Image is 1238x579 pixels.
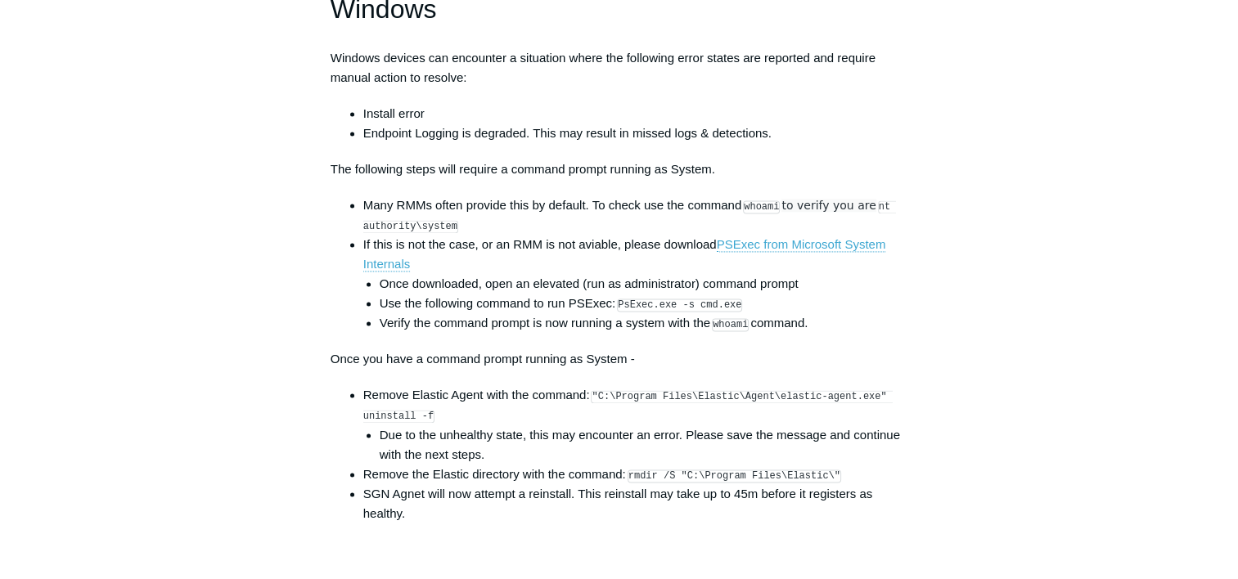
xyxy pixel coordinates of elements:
[363,237,886,272] a: PSExec from Microsoft System Internals
[617,298,742,312] code: PsExec.exe -s cmd.exe
[712,318,749,331] code: whoami
[363,235,908,333] li: If this is not the case, or an RMM is not aviable, please download
[380,274,908,294] li: Once downloaded, open an elevated (run as administrator) command prompt
[380,294,908,313] li: Use the following command to run PSExec:
[380,313,908,333] li: Verify the command prompt is now running a system with the command.
[781,199,876,212] span: to verify you are
[363,385,908,464] li: Remove Elastic Agent with the command:
[363,484,908,523] li: SGN Agnet will now attempt a reinstall. This reinstall may take up to 45m before it registers as ...
[363,195,908,235] li: Many RMMs often provide this by default. To check use the command
[380,425,908,465] li: Due to the unhealthy state, this may encounter an error. Please save the message and continue wit...
[363,123,908,143] li: Endpoint Logging is degraded. This may result in missed logs & detections.
[363,390,893,423] code: "C:\Program Files\Elastic\Agent\elastic-agent.exe" uninstall -f
[331,159,908,179] p: The following steps will require a command prompt running as System.
[331,349,908,369] p: Once you have a command prompt running as System -
[628,469,841,482] code: rmdir /S "C:\Program Files\Elastic\"
[363,200,897,233] code: nt authority\system
[331,48,908,88] p: Windows devices can encounter a situation where the following error states are reported and requi...
[363,104,908,123] li: Install error
[743,200,780,213] code: whoami
[363,465,908,484] li: Remove the Elastic directory with the command:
